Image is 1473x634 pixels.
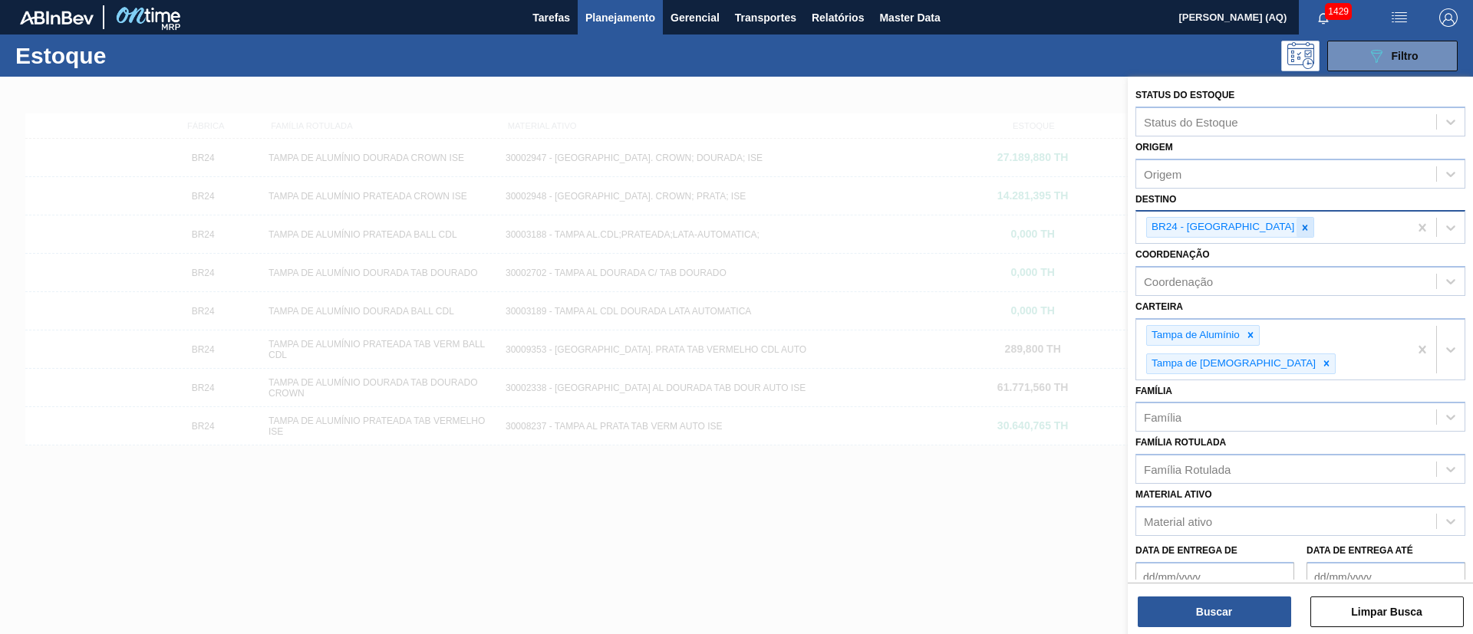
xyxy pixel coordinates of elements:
label: Carteira [1135,301,1183,312]
label: Material ativo [1135,489,1212,500]
span: Planejamento [585,8,655,27]
label: Data de Entrega até [1307,545,1413,556]
button: Filtro [1327,41,1458,71]
span: Filtro [1392,50,1419,62]
label: Coordenação [1135,249,1210,260]
div: Tampa de Alumínio [1147,326,1242,345]
label: Origem [1135,142,1173,153]
span: Transportes [735,8,796,27]
div: Família [1144,411,1181,424]
label: Data de Entrega de [1135,545,1237,556]
span: Gerencial [671,8,720,27]
div: Status do Estoque [1144,115,1238,128]
h1: Estoque [15,47,245,64]
label: Família Rotulada [1135,437,1226,448]
div: Coordenação [1144,275,1213,288]
img: Logout [1439,8,1458,27]
span: Tarefas [532,8,570,27]
input: dd/mm/yyyy [1307,562,1465,593]
span: Relatórios [812,8,864,27]
div: Origem [1144,167,1181,180]
div: Material ativo [1144,515,1212,528]
div: Pogramando: nenhum usuário selecionado [1281,41,1320,71]
div: Tampa de [DEMOGRAPHIC_DATA] [1147,354,1318,373]
label: Destino [1135,194,1176,205]
img: userActions [1390,8,1409,27]
button: Notificações [1299,7,1348,28]
div: BR24 - [GEOGRAPHIC_DATA] [1147,218,1297,237]
input: dd/mm/yyyy [1135,562,1294,593]
span: 1429 [1325,3,1352,20]
div: Família Rotulada [1144,463,1231,476]
img: TNhmsLtSVTkK8tSr43FrP2fwEKptu5GPRR3wAAAABJRU5ErkJggg== [20,11,94,25]
label: Família [1135,386,1172,396]
label: Status do Estoque [1135,90,1234,100]
span: Master Data [879,8,940,27]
